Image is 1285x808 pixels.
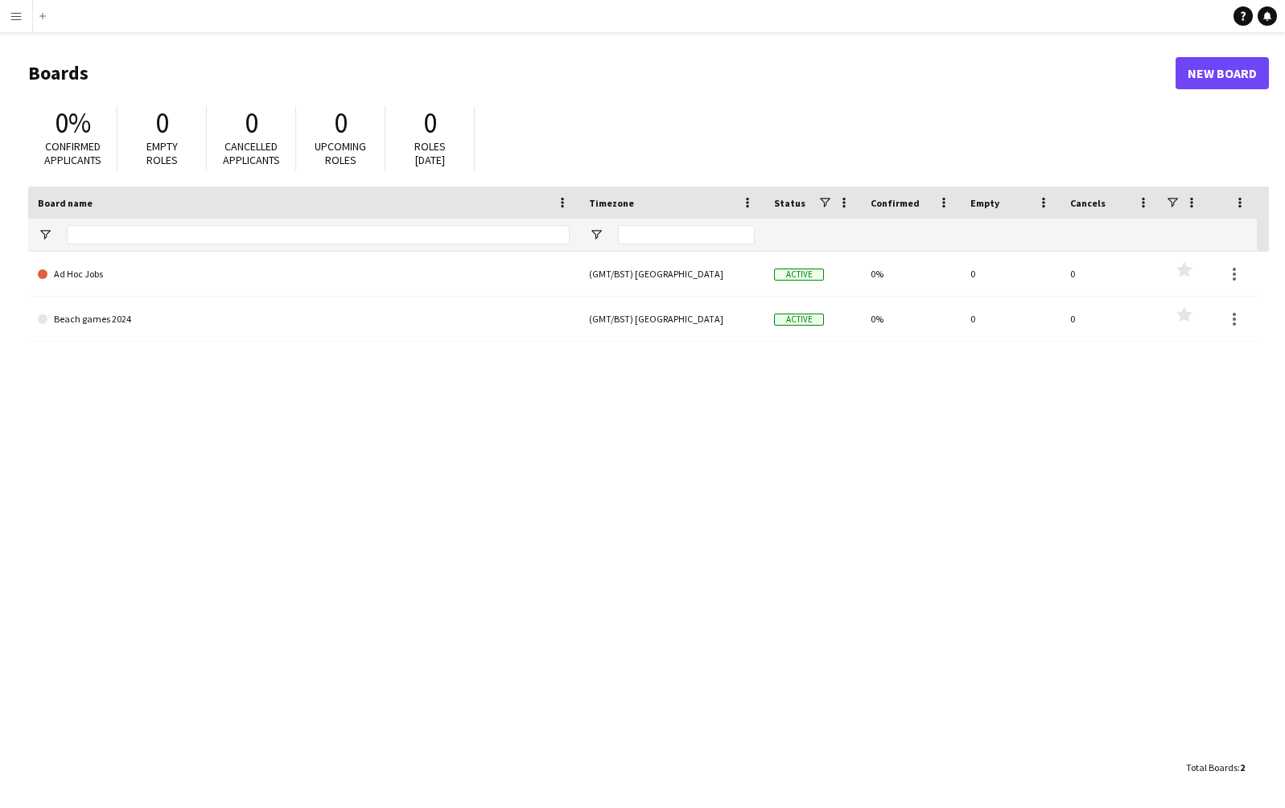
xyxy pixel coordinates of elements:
div: : [1186,752,1245,783]
input: Timezone Filter Input [618,225,755,244]
span: 0 [245,105,258,141]
input: Board name Filter Input [67,225,570,244]
span: Active [774,269,824,281]
span: Confirmed [871,197,920,209]
span: Cancelled applicants [223,139,280,167]
span: 0% [55,105,91,141]
div: 0% [861,252,961,296]
span: Total Boards [1186,761,1238,773]
span: Upcoming roles [315,139,366,167]
span: 0 [155,105,169,141]
button: Open Filter Menu [589,228,603,242]
div: 0 [1061,252,1160,296]
span: Empty roles [146,139,178,167]
span: Board name [38,197,93,209]
span: Confirmed applicants [44,139,101,167]
div: 0 [1061,297,1160,341]
span: Empty [970,197,999,209]
span: 0 [334,105,348,141]
button: Open Filter Menu [38,228,52,242]
span: Cancels [1070,197,1106,209]
span: 0 [423,105,437,141]
div: 0 [961,252,1061,296]
div: 0 [961,297,1061,341]
span: Timezone [589,197,634,209]
div: (GMT/BST) [GEOGRAPHIC_DATA] [579,252,764,296]
h1: Boards [28,61,1176,85]
a: Ad Hoc Jobs [38,252,570,297]
div: 0% [861,297,961,341]
div: (GMT/BST) [GEOGRAPHIC_DATA] [579,297,764,341]
span: 2 [1240,761,1245,773]
span: Roles [DATE] [414,139,446,167]
a: Beach games 2024 [38,297,570,342]
span: Status [774,197,805,209]
span: Active [774,314,824,326]
a: New Board [1176,57,1269,89]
